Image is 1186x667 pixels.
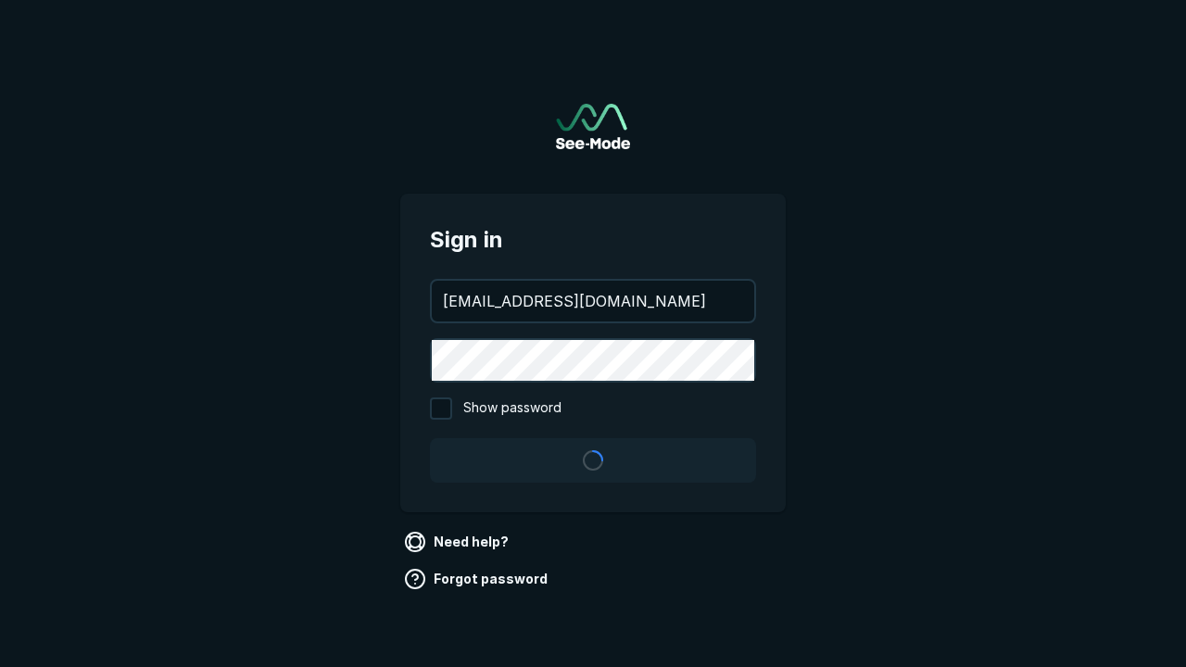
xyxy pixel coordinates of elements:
span: Sign in [430,223,756,257]
a: Go to sign in [556,104,630,149]
input: your@email.com [432,281,754,321]
img: See-Mode Logo [556,104,630,149]
a: Need help? [400,527,516,557]
span: Show password [463,397,561,420]
a: Forgot password [400,564,555,594]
